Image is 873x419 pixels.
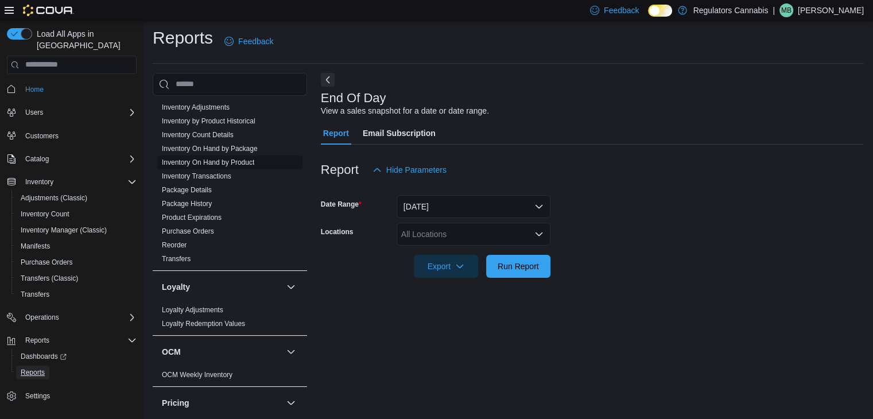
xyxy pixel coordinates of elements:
a: Transfers [16,288,54,301]
button: Inventory Manager (Classic) [11,222,141,238]
span: Reports [21,368,45,377]
button: Catalog [21,152,53,166]
h3: OCM [162,346,181,358]
span: Transfers (Classic) [16,271,137,285]
span: Inventory On Hand by Package [162,144,258,153]
button: Adjustments (Classic) [11,190,141,206]
span: Inventory by Product Historical [162,117,255,126]
span: Inventory Count [16,207,137,221]
span: Customers [21,129,137,143]
button: Users [21,106,48,119]
a: Dashboards [11,348,141,364]
button: OCM [284,345,298,359]
span: Manifests [21,242,50,251]
button: Loyalty [284,280,298,294]
div: Loyalty [153,303,307,335]
h3: Loyalty [162,281,190,293]
button: Inventory Count [11,206,141,222]
h3: End Of Day [321,91,386,105]
span: Transfers [21,290,49,299]
a: Purchase Orders [162,227,214,235]
a: Purchase Orders [16,255,77,269]
button: Reports [2,332,141,348]
span: Users [21,106,137,119]
span: Catalog [25,154,49,164]
span: Operations [25,313,59,322]
span: Inventory Manager (Classic) [21,226,107,235]
span: Inventory Adjustments [162,103,230,112]
button: Run Report [486,255,550,278]
button: Reports [21,333,54,347]
a: Inventory On Hand by Product [162,158,254,166]
a: Product Expirations [162,214,222,222]
a: Dashboards [16,350,71,363]
button: Transfers (Classic) [11,270,141,286]
a: Manifests [16,239,55,253]
span: Reorder [162,240,187,250]
button: Catalog [2,151,141,167]
a: Inventory Manager (Classic) [16,223,111,237]
span: Catalog [21,152,137,166]
span: Inventory Transactions [162,172,231,181]
button: Purchase Orders [11,254,141,270]
span: Purchase Orders [21,258,73,267]
div: Inventory [153,100,307,270]
a: Home [21,83,48,96]
span: Purchase Orders [16,255,137,269]
a: Feedback [220,30,278,53]
span: Customers [25,131,59,141]
button: OCM [162,346,282,358]
div: OCM [153,368,307,386]
a: Inventory Count [16,207,74,221]
button: Operations [2,309,141,325]
a: Adjustments (Classic) [16,191,92,205]
span: MB [781,3,791,17]
a: Transfers [162,255,191,263]
button: Hide Parameters [368,158,451,181]
a: Settings [21,389,55,403]
span: Inventory [21,175,137,189]
span: Adjustments (Classic) [16,191,137,205]
a: Customers [21,129,63,143]
button: Users [2,104,141,121]
span: Reports [21,333,137,347]
h1: Reports [153,26,213,49]
a: Package History [162,200,212,208]
p: | [773,3,775,17]
span: Home [25,85,44,94]
span: Inventory Count Details [162,130,234,139]
span: Product Expirations [162,213,222,222]
span: Inventory Count [21,209,69,219]
span: Settings [25,391,50,401]
span: Home [21,82,137,96]
button: Manifests [11,238,141,254]
span: Inventory [25,177,53,187]
button: Home [2,81,141,98]
span: Run Report [498,261,539,272]
a: Transfers (Classic) [16,271,83,285]
span: Loyalty Redemption Values [162,319,245,328]
a: Inventory Count Details [162,131,234,139]
img: Cova [23,5,74,16]
a: Inventory Adjustments [162,103,230,111]
p: Regulators Cannabis [693,3,768,17]
a: Inventory On Hand by Package [162,145,258,153]
span: Hide Parameters [386,164,447,176]
h3: Pricing [162,397,189,409]
button: Customers [2,127,141,144]
span: Package Details [162,185,212,195]
span: Purchase Orders [162,227,214,236]
span: Package History [162,199,212,208]
button: Loyalty [162,281,282,293]
span: Dashboards [16,350,137,363]
span: Manifests [16,239,137,253]
button: Settings [2,387,141,404]
button: Pricing [284,396,298,410]
span: Feedback [238,36,273,47]
span: Feedback [604,5,639,16]
label: Date Range [321,200,362,209]
span: Dashboards [21,352,67,361]
span: Export [421,255,471,278]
